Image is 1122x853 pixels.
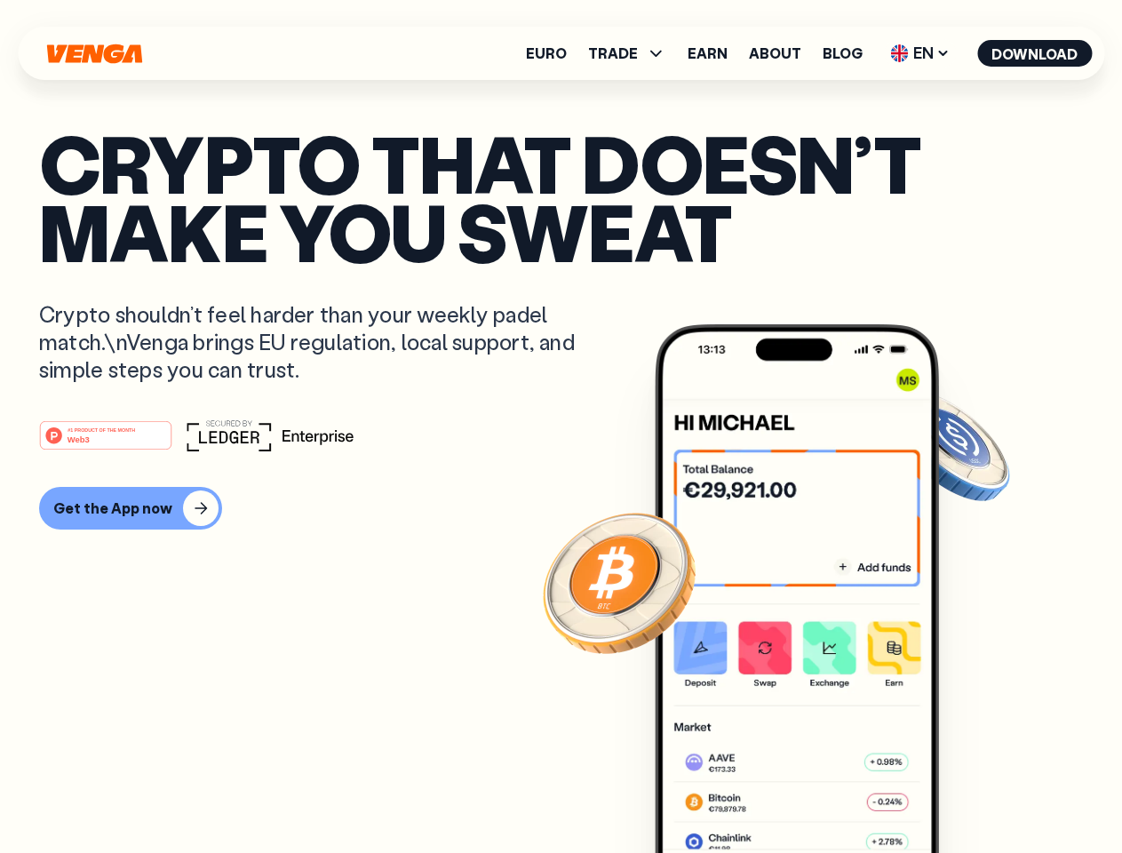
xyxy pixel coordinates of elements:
a: Blog [823,46,863,60]
a: Earn [688,46,728,60]
a: Euro [526,46,567,60]
img: USDC coin [886,382,1014,510]
p: Crypto shouldn’t feel harder than your weekly padel match.\nVenga brings EU regulation, local sup... [39,300,601,384]
svg: Home [44,44,144,64]
img: Bitcoin [539,502,699,662]
span: TRADE [588,46,638,60]
span: TRADE [588,43,666,64]
span: EN [884,39,956,68]
a: Get the App now [39,487,1083,530]
a: About [749,46,801,60]
tspan: Web3 [68,434,90,443]
button: Get the App now [39,487,222,530]
button: Download [977,40,1092,67]
div: Get the App now [53,499,172,517]
p: Crypto that doesn’t make you sweat [39,129,1083,265]
img: flag-uk [890,44,908,62]
tspan: #1 PRODUCT OF THE MONTH [68,426,135,432]
a: #1 PRODUCT OF THE MONTHWeb3 [39,431,172,454]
